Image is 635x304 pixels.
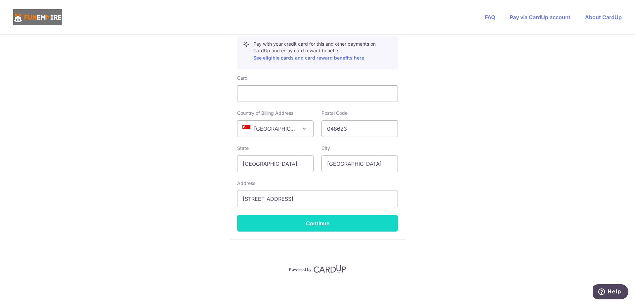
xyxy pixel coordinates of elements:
iframe: Opens a widget where you can find more information [593,284,628,301]
img: CardUp [314,265,346,273]
a: See eligible cards and card reward benefits here [253,55,364,61]
a: FAQ [485,14,495,21]
p: Powered by [289,266,312,272]
a: About CardUp [585,14,622,21]
p: Pay with your credit card for this and other payments on CardUp and enjoy card reward benefits. [253,41,392,62]
button: Continue [237,215,398,232]
iframe: Secure card payment input frame [243,90,392,98]
label: Country of Billing Address [237,110,293,116]
span: Singapore [237,121,313,137]
span: Singapore [237,120,314,137]
label: City [321,145,330,152]
label: Address [237,180,255,187]
input: Example 123456 [321,120,398,137]
label: State [237,145,249,152]
label: Postal Code [321,110,348,116]
a: Pay via CardUp account [510,14,571,21]
label: Card [237,75,248,81]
